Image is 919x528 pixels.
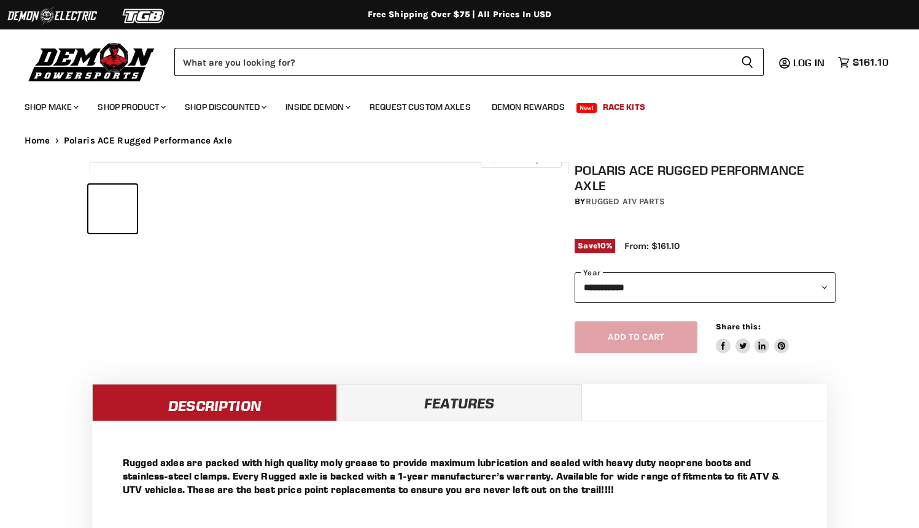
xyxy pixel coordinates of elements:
[174,48,764,76] form: Product
[64,136,232,146] span: Polaris ACE Rugged Performance Axle
[25,40,159,83] img: Demon Powersports
[15,90,885,120] ul: Main menu
[15,94,86,120] a: Shop Make
[853,56,888,68] span: $161.10
[716,322,760,331] span: Share this:
[276,94,358,120] a: Inside Demon
[483,94,574,120] a: Demon Rewards
[575,239,615,253] span: Save %
[88,185,137,233] button: IMAGE thumbnail
[6,4,98,28] img: Demon Electric Logo 2
[176,94,274,120] a: Shop Discounted
[793,56,824,69] span: Log in
[575,272,836,302] select: year
[731,48,764,76] button: Search
[88,94,173,120] a: Shop Product
[586,196,665,207] a: Rugged ATV Parts
[788,57,832,68] a: Log in
[576,103,597,113] span: New!
[575,195,836,209] div: by
[92,384,337,421] a: Description
[832,53,894,71] a: $161.10
[487,155,555,164] span: Click to expand
[597,241,606,250] span: 10
[716,321,789,354] aside: Share this:
[337,384,582,421] a: Features
[360,94,480,120] a: Request Custom Axles
[575,163,836,193] h1: Polaris ACE Rugged Performance Axle
[624,240,680,251] span: From: $161.10
[594,94,654,120] a: Race Kits
[98,4,190,28] img: TGB Logo 2
[174,48,731,76] input: Search
[123,456,796,496] p: Rugged axles are packed with high quality moly grease to provide maximum lubrication and sealed w...
[25,136,50,146] a: Home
